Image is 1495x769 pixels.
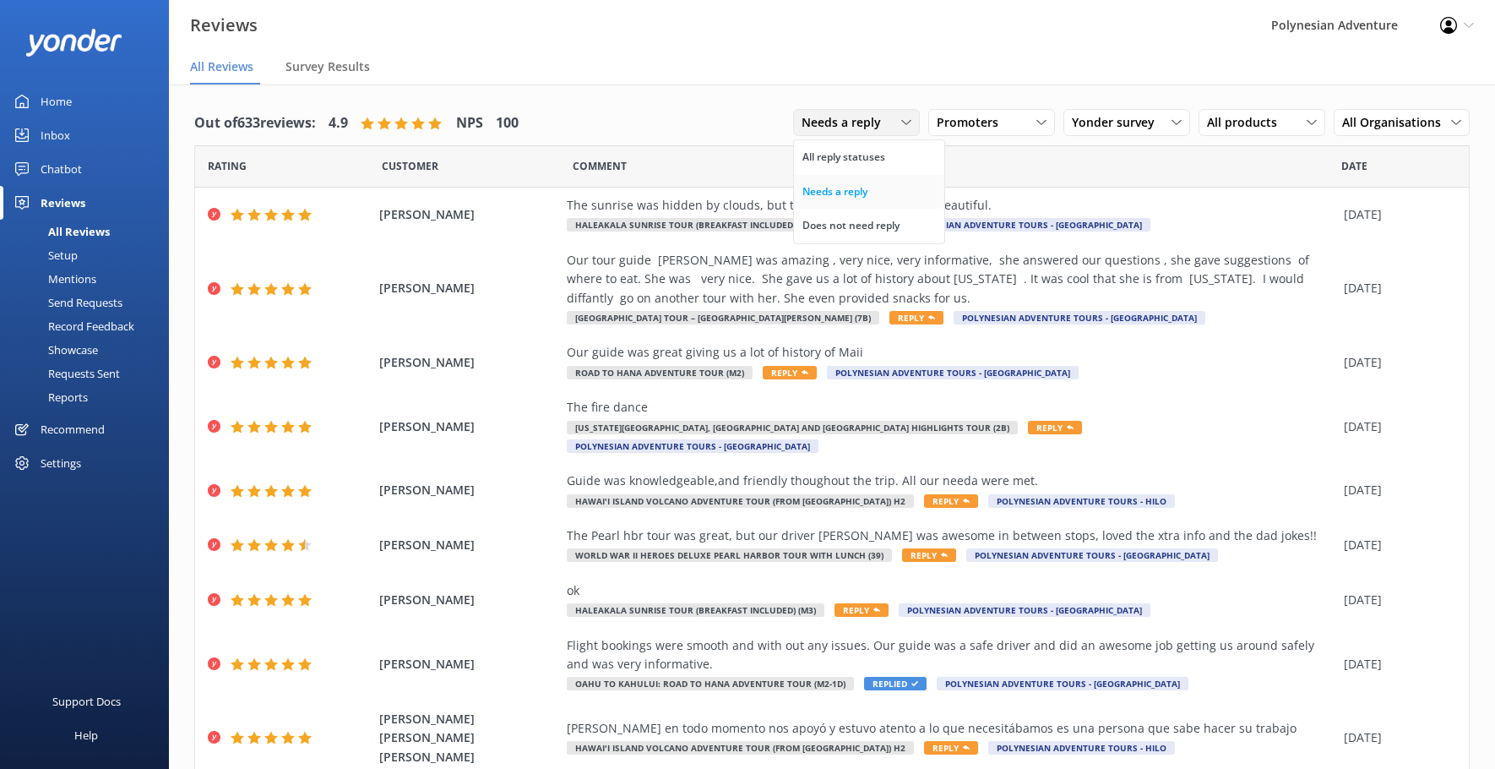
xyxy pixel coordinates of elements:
div: Showcase [10,338,98,362]
span: Polynesian Adventure Tours - [GEOGRAPHIC_DATA] [827,366,1079,379]
span: Polynesian Adventure Tours - [GEOGRAPHIC_DATA] [937,677,1188,690]
span: Survey Results [285,58,370,75]
div: [DATE] [1344,481,1448,499]
a: All Reviews [10,220,169,243]
div: Reviews [41,186,85,220]
span: Haleakala Sunrise Tour (Breakfast Included) (M3) [567,603,824,617]
div: [DATE] [1344,205,1448,224]
div: [DATE] [1344,728,1448,747]
span: Promoters [937,113,1008,132]
div: Help [74,718,98,752]
span: Polynesian Adventure Tours - [GEOGRAPHIC_DATA] [966,548,1218,562]
span: Reply [834,603,889,617]
div: [PERSON_NAME] en todo momento nos apoyó y estuvo atento a lo que necesitábamos es una persona que... [567,719,1335,738]
span: All Reviews [190,58,253,75]
span: Reply [1028,421,1082,434]
a: Showcase [10,338,169,362]
div: All reply statuses [802,149,885,166]
span: Polynesian Adventure Tours - [GEOGRAPHIC_DATA] [567,439,818,453]
div: [DATE] [1344,655,1448,674]
div: Reports [10,385,88,409]
span: Date [208,158,247,174]
span: Polynesian Adventure Tours - [GEOGRAPHIC_DATA] [954,311,1205,325]
span: Reply [763,366,817,379]
span: [US_STATE][GEOGRAPHIC_DATA], [GEOGRAPHIC_DATA] and [GEOGRAPHIC_DATA] Highlights Tour (2B) [567,421,1018,434]
div: [DATE] [1344,279,1448,297]
div: ok [567,581,1335,600]
span: Hawai'i Island Volcano Adventure Tour (from [GEOGRAPHIC_DATA]) H2 [567,741,914,755]
div: Flight bookings were smooth and with out any issues. Our guide was a safe driver and did an aweso... [567,636,1335,674]
div: [DATE] [1344,591,1448,609]
span: All products [1207,113,1287,132]
div: Our tour guide [PERSON_NAME] was amazing , very nice, very informative, she answered our question... [567,251,1335,308]
span: Polynesian Adventure Tours - Hilo [988,494,1175,508]
span: Reply [902,548,956,562]
a: Requests Sent [10,362,169,385]
h4: 100 [496,112,519,134]
div: Inbox [41,118,70,152]
div: All Reviews [10,220,110,243]
span: [PERSON_NAME] [379,655,559,674]
div: The Pearl hbr tour was great, but our driver [PERSON_NAME] was awesome in between stops, loved th... [567,526,1335,545]
span: Reply [924,741,978,755]
div: [DATE] [1344,417,1448,436]
span: Road to Hana Adventure Tour (M2) [567,366,753,379]
a: Setup [10,243,169,267]
div: Recommend [41,412,105,446]
span: Yonder survey [1072,113,1165,132]
div: The fire dance [567,398,1335,417]
span: Needs a reply [802,113,891,132]
div: Mentions [10,267,96,291]
span: Date [382,158,438,174]
div: Guide was knowledgeable,and friendly thoughout the trip. All our needa were met. [567,472,1335,490]
span: All Organisations [1342,113,1451,132]
h4: 4.9 [329,112,348,134]
span: Haleakala Sunrise Tour (Breakfast Included) (M3) [567,218,824,232]
span: Polynesian Adventure Tours - Hilo [988,741,1175,755]
div: Record Feedback [10,314,134,338]
div: Home [41,85,72,118]
span: [PERSON_NAME] [PERSON_NAME] [PERSON_NAME] [379,710,559,766]
div: The sunrise was hidden by clouds, but the predawn twilight was beautiful. [567,196,1335,215]
div: [DATE] [1344,536,1448,554]
div: Needs a reply [802,183,867,200]
div: Chatbot [41,152,82,186]
span: Polynesian Adventure Tours - [GEOGRAPHIC_DATA] [899,603,1150,617]
div: Our guide was great giving us a lot of history of Maii [567,343,1335,362]
a: Reports [10,385,169,409]
h3: Reviews [190,12,258,39]
a: Record Feedback [10,314,169,338]
span: Question [573,158,627,174]
h4: Out of 633 reviews: [194,112,316,134]
span: Reply [924,494,978,508]
span: [PERSON_NAME] [379,536,559,554]
div: Does not need reply [802,217,900,234]
span: World War II Heroes Deluxe Pearl Harbor Tour with Lunch (39) [567,548,892,562]
div: Requests Sent [10,362,120,385]
img: yonder-white-logo.png [25,29,122,57]
span: [PERSON_NAME] [379,417,559,436]
span: Polynesian Adventure Tours - [GEOGRAPHIC_DATA] [899,218,1150,232]
span: Replied [864,677,927,690]
a: Mentions [10,267,169,291]
span: Reply [889,311,943,325]
span: [PERSON_NAME] [379,353,559,372]
a: Send Requests [10,291,169,314]
span: Oahu to Kahului: Road to Hana Adventure Tour (M2-1D) [567,677,854,690]
h4: NPS [456,112,483,134]
div: Support Docs [52,684,121,718]
div: Settings [41,446,81,480]
span: [PERSON_NAME] [379,481,559,499]
div: [DATE] [1344,353,1448,372]
span: [PERSON_NAME] [379,279,559,297]
span: [PERSON_NAME] [379,205,559,224]
span: [PERSON_NAME] [379,591,559,609]
div: Setup [10,243,78,267]
span: Hawai'i Island Volcano Adventure Tour (from [GEOGRAPHIC_DATA]) H2 [567,494,914,508]
div: Send Requests [10,291,122,314]
span: Date [1341,158,1367,174]
span: [GEOGRAPHIC_DATA] Tour – [GEOGRAPHIC_DATA][PERSON_NAME] (7B) [567,311,879,325]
